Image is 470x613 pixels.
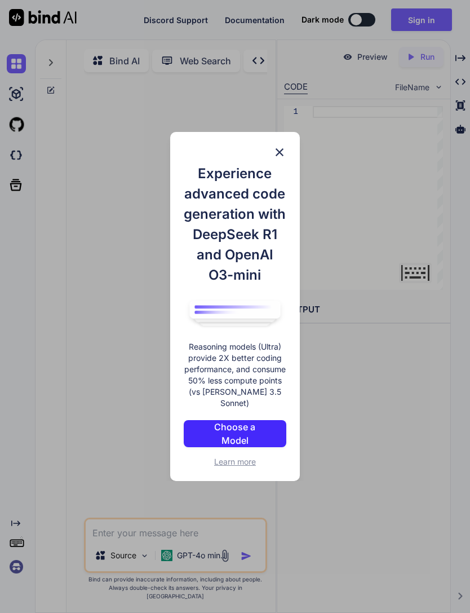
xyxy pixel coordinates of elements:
[184,164,286,285] h1: Experience advanced code generation with DeepSeek R1 and OpenAI O3-mini
[273,145,286,159] img: close
[184,297,286,330] img: bind logo
[184,341,286,409] p: Reasoning models (Ultra) provide 2X better coding performance, and consume 50% less compute point...
[214,457,256,466] span: Learn more
[184,420,286,447] button: Choose a Model
[205,420,264,447] p: Choose a Model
